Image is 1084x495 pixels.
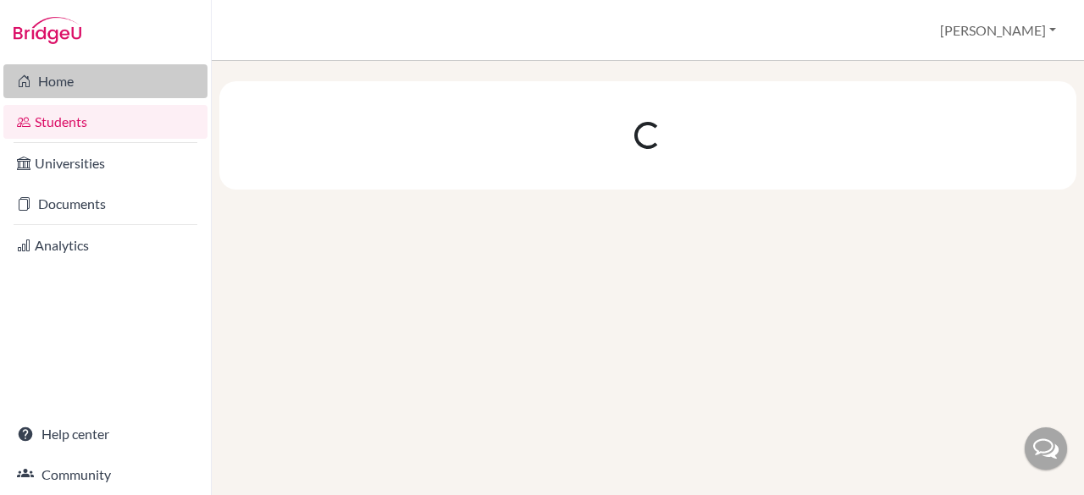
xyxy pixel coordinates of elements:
a: Students [3,105,207,139]
a: Help center [3,417,207,451]
a: Home [3,64,207,98]
a: Community [3,458,207,492]
a: Documents [3,187,207,221]
img: Bridge-U [14,17,81,44]
span: Help [38,12,73,27]
button: [PERSON_NAME] [932,14,1064,47]
a: Universities [3,146,207,180]
a: Analytics [3,228,207,262]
